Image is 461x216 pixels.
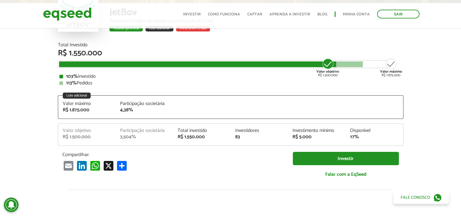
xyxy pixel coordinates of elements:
[176,26,210,31] div: Encerra em 3 dias
[380,69,402,74] strong: Valor máximo
[63,101,111,106] div: Valor máximo
[145,26,173,31] div: Lote adicional
[62,152,284,158] p: Compartilhar:
[63,93,91,99] div: Lote adicional
[350,128,399,133] div: Disponível
[292,128,341,133] div: Investimento mínimo
[178,135,226,139] div: R$ 1.550.000
[66,72,78,80] strong: 103%
[63,108,111,113] div: R$ 1.875.000
[58,43,403,47] div: Total Investido
[178,128,226,133] div: Total investido
[235,128,283,133] div: Investidores
[102,161,115,171] a: X
[380,58,402,77] div: R$ 1.875.000
[393,191,449,204] a: Fale conosco
[66,79,77,87] strong: 113%
[58,49,403,57] div: R$ 1.550.000
[109,26,143,31] div: Rodada garantida
[63,128,111,133] div: Valor objetivo
[208,12,240,16] a: Como funciona
[59,74,402,79] div: Investido
[235,135,283,139] div: 83
[120,128,169,133] div: Participação societária
[183,12,201,16] a: Investir
[120,101,169,106] div: Participação societária
[269,12,310,16] a: Aprenda a investir
[59,81,402,86] div: Pedidos
[316,58,339,77] div: R$ 1.500.000
[247,12,262,16] a: Captar
[317,12,327,16] a: Blog
[316,69,339,74] strong: Valor objetivo
[292,135,341,139] div: R$ 5.000
[120,135,169,139] div: 3,504%
[63,135,111,139] div: R$ 1.500.000
[120,108,169,113] div: 4,38%
[343,12,370,16] a: Minha conta
[89,161,101,171] a: WhatsApp
[293,152,399,165] a: Investir
[350,135,399,139] div: 17%
[293,168,399,181] a: Falar com a EqSeed
[62,161,75,171] a: Email
[76,161,88,171] a: LinkedIn
[116,161,128,171] a: Compartilhar
[377,10,419,18] a: Sair
[43,6,92,22] img: EqSeed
